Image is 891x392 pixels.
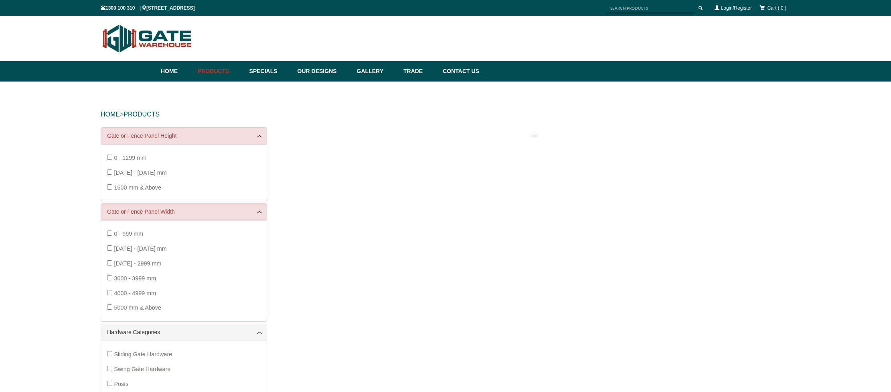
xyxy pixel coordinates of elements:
[114,351,172,357] span: Sliding Gate Hardware
[114,290,156,296] span: 4000 - 4999 mm
[353,61,399,82] a: Gallery
[161,61,194,82] a: Home
[101,111,120,118] a: HOME
[606,3,696,13] input: SEARCH PRODUCTS
[114,184,161,191] span: 1600 mm & Above
[294,61,353,82] a: Our Designs
[101,102,790,127] div: >
[114,231,143,237] span: 0 - 999 mm
[107,328,261,337] a: Hardware Categories
[114,260,161,267] span: [DATE] - 2999 mm
[114,304,161,311] span: 5000 mm & Above
[101,20,194,57] img: Gate Warehouse
[114,381,128,387] span: Posts
[245,61,294,82] a: Specials
[114,275,156,282] span: 3000 - 3999 mm
[767,5,786,11] span: Cart ( 0 )
[114,245,166,252] span: [DATE] - [DATE] mm
[114,169,166,176] span: [DATE] - [DATE] mm
[101,5,195,11] span: 1300 100 310 | [STREET_ADDRESS]
[194,61,245,82] a: Products
[439,61,479,82] a: Contact Us
[107,208,261,216] a: Gate or Fence Panel Width
[721,5,752,11] a: Login/Register
[399,61,439,82] a: Trade
[532,134,538,138] img: please_wait.gif
[114,155,146,161] span: 0 - 1299 mm
[107,132,261,140] a: Gate or Fence Panel Height
[114,366,170,372] span: Swing Gate Hardware
[124,111,160,118] a: PRODUCTS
